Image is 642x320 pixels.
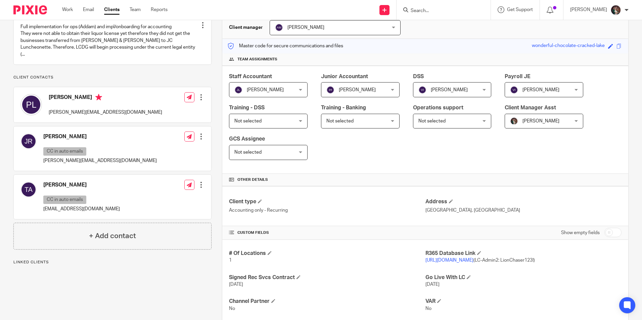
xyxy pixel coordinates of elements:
img: Profile%20picture%20JUS.JPG [510,117,518,125]
span: Team assignments [237,57,277,62]
p: Linked clients [13,260,212,265]
span: [PERSON_NAME] [247,88,284,92]
span: Not selected [234,119,262,123]
h4: Address [425,198,622,205]
img: svg%3E [326,86,334,94]
span: [PERSON_NAME] [431,88,468,92]
span: GCS Assignee [229,136,265,142]
p: [GEOGRAPHIC_DATA], [GEOGRAPHIC_DATA] [425,207,622,214]
img: svg%3E [275,23,283,32]
span: Not selected [234,150,262,155]
p: Client contacts [13,75,212,80]
a: Team [130,6,141,13]
span: Other details [237,177,268,182]
h3: Client manager [229,24,263,31]
span: Staff Accountant [229,74,272,79]
a: Reports [151,6,168,13]
img: svg%3E [20,133,37,149]
img: Profile%20picture%20JUS.JPG [610,5,621,15]
span: DSS [413,74,424,79]
h4: Go Live With LC [425,274,622,281]
h4: [PERSON_NAME] [43,181,120,189]
input: Search [410,8,470,14]
div: wonderful-chocolate-cracked-lake [532,42,605,50]
p: CC in auto emails [43,147,86,156]
span: No [229,306,235,311]
span: (LC-Admin2: LionChaser123!) [425,258,535,263]
img: svg%3E [510,86,518,94]
span: [PERSON_NAME] [339,88,376,92]
img: svg%3E [418,86,426,94]
h4: R365 Database Link [425,250,622,257]
span: Payroll JE [505,74,531,79]
p: [PERSON_NAME] [570,6,607,13]
span: [PERSON_NAME] [522,119,559,123]
p: [PERSON_NAME][EMAIL_ADDRESS][DOMAIN_NAME] [49,109,162,116]
h4: + Add contact [89,231,136,241]
span: [DATE] [229,282,243,287]
label: Show empty fields [561,229,600,236]
h4: Client type [229,198,425,205]
span: Training - Banking [321,105,366,110]
p: Accounting only - Recurring [229,207,425,214]
span: [PERSON_NAME] [287,25,324,30]
a: Clients [104,6,120,13]
a: Email [83,6,94,13]
span: [DATE] [425,282,440,287]
h4: # Of Locations [229,250,425,257]
img: svg%3E [234,86,242,94]
span: Not selected [418,119,446,123]
h4: [PERSON_NAME] [43,133,157,140]
span: Operations support [413,105,463,110]
span: Not selected [326,119,354,123]
span: Training - DSS [229,105,265,110]
i: Primary [95,94,102,101]
h4: VAR [425,298,622,305]
p: [EMAIL_ADDRESS][DOMAIN_NAME] [43,206,120,212]
img: Pixie [13,5,47,14]
img: svg%3E [20,181,37,198]
h4: Channel Partner [229,298,425,305]
span: Get Support [507,7,533,12]
a: [URL][DOMAIN_NAME] [425,258,473,263]
a: Work [62,6,73,13]
h4: [PERSON_NAME] [49,94,162,102]
p: CC in auto emails [43,196,86,204]
h4: CUSTOM FIELDS [229,230,425,235]
span: [PERSON_NAME] [522,88,559,92]
h4: Signed Rec Svcs Contract [229,274,425,281]
span: Junior Accountant [321,74,368,79]
span: Client Manager Asst [505,105,556,110]
span: No [425,306,431,311]
p: [PERSON_NAME][EMAIL_ADDRESS][DOMAIN_NAME] [43,157,157,164]
span: 1 [229,258,232,263]
p: Master code for secure communications and files [227,43,343,49]
img: svg%3E [20,94,42,115]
